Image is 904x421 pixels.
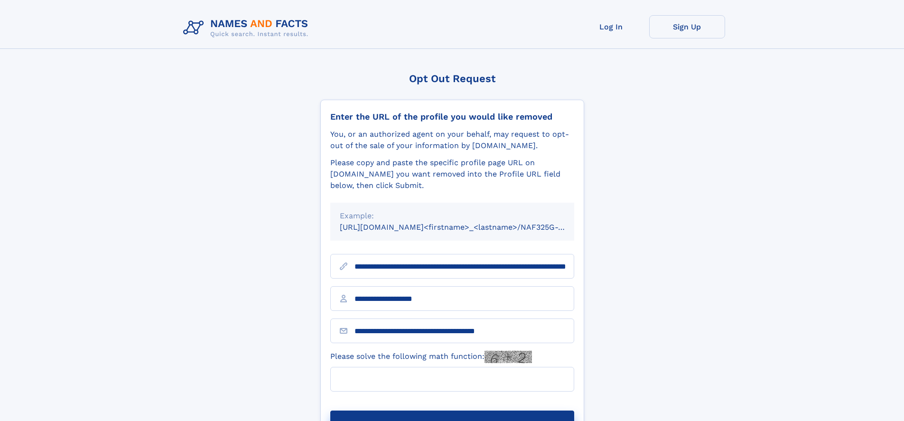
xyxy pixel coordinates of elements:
img: Logo Names and Facts [179,15,316,41]
div: Please copy and paste the specific profile page URL on [DOMAIN_NAME] you want removed into the Pr... [330,157,574,191]
a: Log In [573,15,649,38]
label: Please solve the following math function: [330,351,532,363]
div: Example: [340,210,565,222]
div: Opt Out Request [320,73,584,84]
div: Enter the URL of the profile you would like removed [330,112,574,122]
a: Sign Up [649,15,725,38]
small: [URL][DOMAIN_NAME]<firstname>_<lastname>/NAF325G-xxxxxxxx [340,223,592,232]
div: You, or an authorized agent on your behalf, may request to opt-out of the sale of your informatio... [330,129,574,151]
